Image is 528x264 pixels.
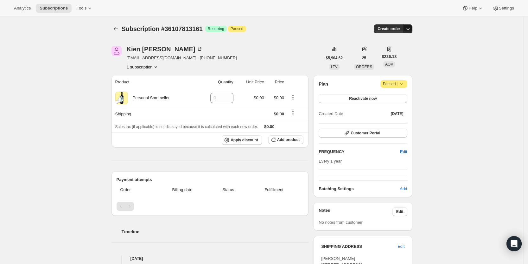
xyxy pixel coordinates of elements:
span: Edit [396,209,404,214]
h3: Notes [319,207,392,216]
nav: Pagination [117,202,304,211]
span: $5,904.62 [326,55,343,61]
button: Product actions [127,64,159,70]
button: Edit [396,147,411,157]
span: Settings [499,6,514,11]
th: Order [117,183,155,197]
span: Edit [398,243,404,250]
span: Created Date [319,111,343,117]
span: $0.00 [274,95,284,100]
button: Shipping actions [288,110,298,117]
h2: Payment attempts [117,177,304,183]
button: Subscriptions [36,4,72,13]
span: Paused [231,26,244,31]
button: Help [458,4,487,13]
span: Apply discount [231,138,258,143]
div: Open Intercom Messenger [506,236,522,251]
span: $0.00 [254,95,264,100]
span: $0.00 [274,112,284,116]
span: Customer Portal [351,131,380,136]
span: Analytics [14,6,31,11]
span: No notes from customer [319,220,363,225]
span: Sales tax (if applicable) is not displayed because it is calculated with each new order. [115,125,258,129]
h3: SHIPPING ADDRESS [321,243,398,250]
button: Product actions [288,94,298,101]
h2: Timeline [122,229,309,235]
span: Billing date [156,187,208,193]
div: Kien [PERSON_NAME] [127,46,203,52]
span: Create order [378,26,400,31]
th: Shipping [111,107,197,121]
button: Add product [268,135,303,144]
span: $0.00 [264,124,275,129]
div: Personal Sommelier [128,95,170,101]
span: Every 1 year [319,159,342,164]
button: Edit [392,207,407,216]
button: Tools [73,4,97,13]
button: 25 [358,54,370,62]
h4: [DATE] [111,255,309,262]
img: product img [115,92,128,104]
button: Customer Portal [319,129,407,138]
span: Kien Nguyen [111,46,122,56]
span: AOV [385,62,393,67]
span: Edit [400,149,407,155]
span: Subscription #36107813161 [122,25,203,32]
span: Paused [383,81,405,87]
span: Reactivate now [349,96,377,101]
th: Unit Price [235,75,266,89]
button: $5,904.62 [322,54,347,62]
button: Analytics [10,4,35,13]
span: Tools [77,6,86,11]
span: Help [468,6,477,11]
button: Reactivate now [319,94,407,103]
h2: Plan [319,81,328,87]
button: Apply discount [222,135,262,145]
span: | [397,81,398,87]
button: [DATE] [387,109,407,118]
button: Create order [374,24,404,33]
span: Recurring [208,26,224,31]
span: Add [400,186,407,192]
span: LTV [331,65,338,69]
span: Subscriptions [40,6,68,11]
button: Settings [489,4,518,13]
span: 25 [362,55,366,61]
span: Add product [277,137,300,142]
span: [EMAIL_ADDRESS][DOMAIN_NAME] · [PHONE_NUMBER] [127,55,237,61]
span: ORDERS [356,65,372,69]
h6: Batching Settings [319,186,400,192]
th: Quantity [197,75,235,89]
th: Product [111,75,197,89]
th: Price [266,75,286,89]
span: Fulfillment [248,187,300,193]
button: Edit [394,241,408,252]
span: Status [212,187,245,193]
span: [DATE] [391,111,404,116]
span: $236.18 [382,54,397,60]
button: Add [396,184,411,194]
button: Subscriptions [111,24,120,33]
h2: FREQUENCY [319,149,400,155]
